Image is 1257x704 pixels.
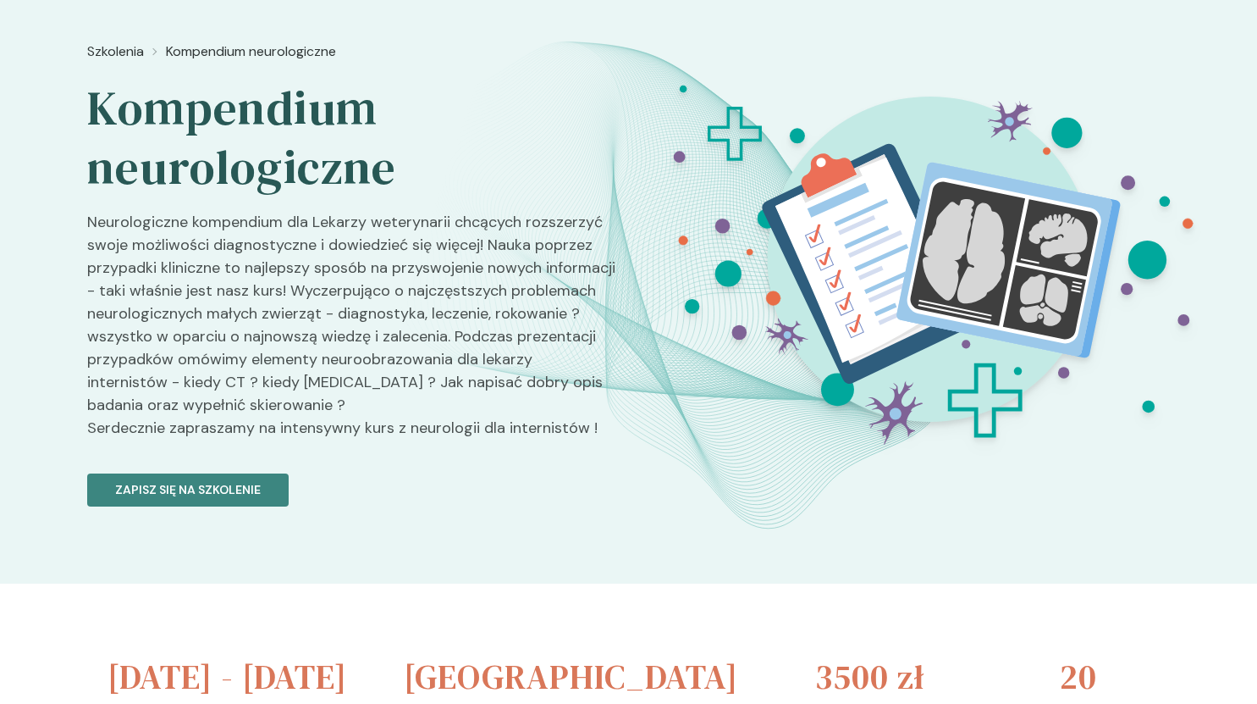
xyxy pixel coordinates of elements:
[404,651,738,702] h3: [GEOGRAPHIC_DATA]
[87,474,289,507] button: Zapisz się na szkolenie
[108,651,347,702] h3: [DATE] - [DATE]
[166,42,336,62] a: Kompendium neurologiczne
[87,79,615,197] h2: Kompendium neurologiczne
[87,211,615,453] p: Neurologiczne kompendium dla Lekarzy weterynarii chcących rozszerzyć swoje możliwości diagnostycz...
[87,453,615,507] a: Zapisz się na szkolenie
[115,481,261,499] p: Zapisz się na szkolenie
[626,35,1227,486] img: Z2B81JbqstJ98kzt_Neuroo_BT.svg
[87,42,144,62] a: Szkolenia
